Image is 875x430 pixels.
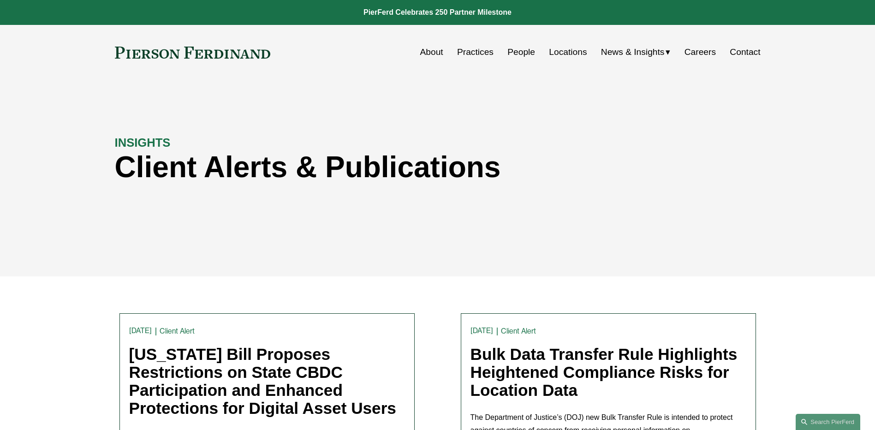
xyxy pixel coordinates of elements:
a: folder dropdown [601,43,671,61]
a: Bulk Data Transfer Rule Highlights Heightened Compliance Risks for Location Data [470,345,738,399]
time: [DATE] [129,327,152,334]
strong: INSIGHTS [115,136,171,149]
a: People [507,43,535,61]
a: Client Alert [501,327,536,335]
a: Client Alert [160,327,195,335]
time: [DATE] [470,327,494,334]
a: Practices [457,43,494,61]
a: Locations [549,43,587,61]
h1: Client Alerts & Publications [115,150,599,184]
a: Contact [730,43,760,61]
a: About [420,43,443,61]
a: Careers [685,43,716,61]
a: [US_STATE] Bill Proposes Restrictions on State CBDC Participation and Enhanced Protections for Di... [129,345,396,417]
span: News & Insights [601,44,665,60]
a: Search this site [796,414,860,430]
